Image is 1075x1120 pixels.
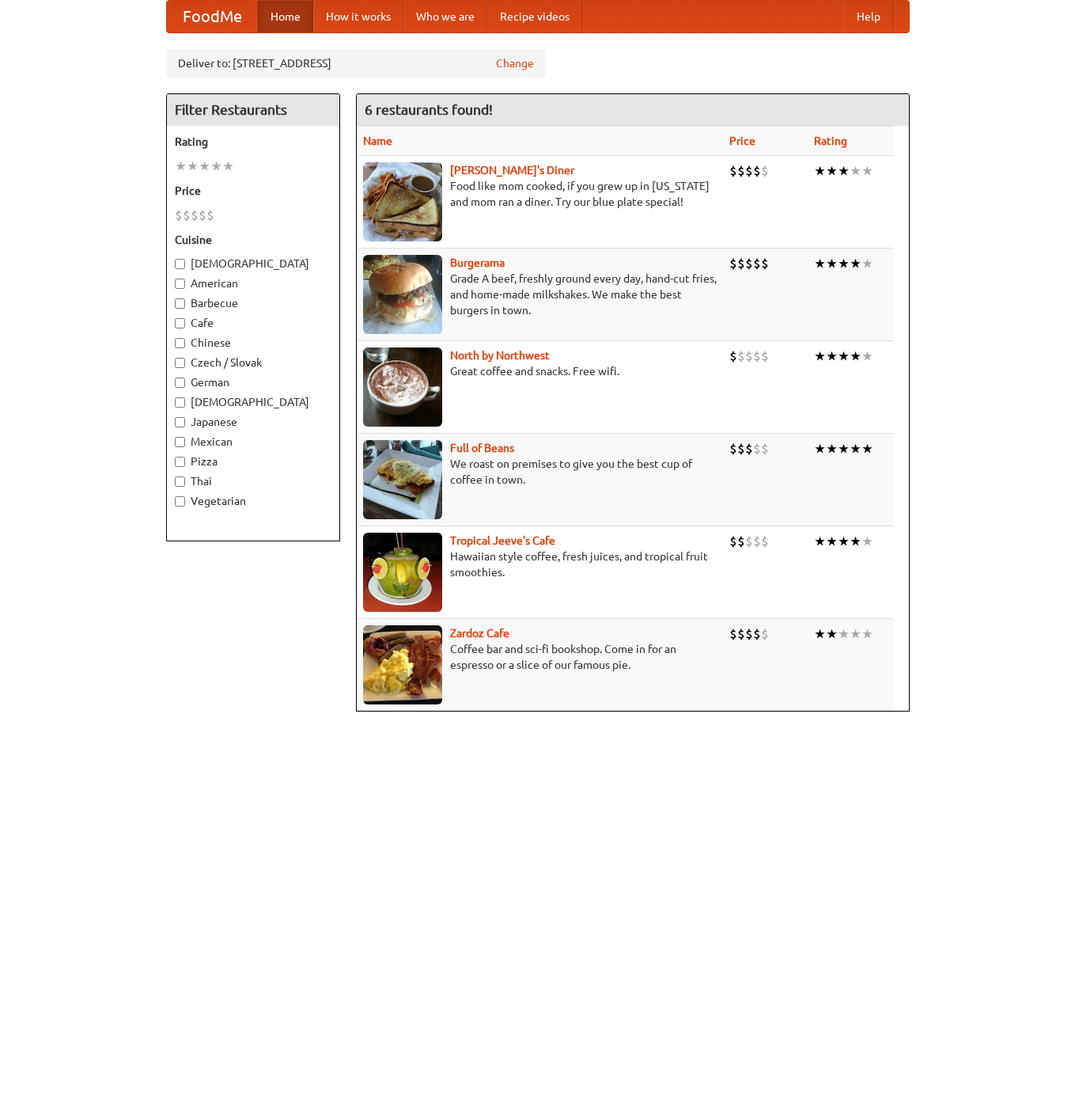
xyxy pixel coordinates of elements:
[753,533,761,550] li: $
[814,533,826,550] li: ★
[175,256,331,271] label: [DEMOGRAPHIC_DATA]
[175,158,187,175] li: ★
[838,162,850,180] li: ★
[838,440,850,457] li: ★
[761,533,769,550] li: $
[761,625,769,643] li: $
[814,625,826,643] li: ★
[761,347,769,365] li: $
[761,440,769,457] li: $
[363,456,717,488] p: We roast on premises to give you the best cup of coffee in town.
[258,1,313,32] a: Home
[175,335,331,351] label: Chinese
[175,207,183,224] li: $
[175,414,331,430] label: Japanese
[814,162,826,180] li: ★
[175,318,185,328] input: Cafe
[363,533,442,612] img: jeeves.jpg
[737,533,745,550] li: $
[363,255,442,334] img: burgerama.jpg
[175,358,185,368] input: Czech / Slovak
[753,162,761,180] li: $
[729,162,737,180] li: $
[745,255,753,272] li: $
[183,207,191,224] li: $
[487,1,582,32] a: Recipe videos
[729,440,737,457] li: $
[365,102,493,117] ng-pluralize: 6 restaurants found!
[363,440,442,519] img: beans.jpg
[753,625,761,643] li: $
[861,255,873,272] li: ★
[737,347,745,365] li: $
[729,347,737,365] li: $
[175,295,331,311] label: Barbecue
[187,158,199,175] li: ★
[814,255,826,272] li: ★
[363,363,717,379] p: Great coffee and snacks. Free wifi.
[175,315,331,331] label: Cafe
[450,349,550,362] b: North by Northwest
[222,158,234,175] li: ★
[175,275,331,291] label: American
[450,627,509,640] a: Zardoz Cafe
[737,625,745,643] li: $
[175,417,185,427] input: Japanese
[496,55,534,71] a: Change
[745,162,753,180] li: $
[363,178,717,210] p: Food like mom cooked, if you grew up in [US_STATE] and mom ran a diner. Try our blue plate special!
[175,493,331,509] label: Vegetarian
[313,1,403,32] a: How it works
[826,625,838,643] li: ★
[175,232,331,248] h5: Cuisine
[861,625,873,643] li: ★
[363,271,717,318] p: Grade A beef, freshly ground every day, hand-cut fries, and home-made milkshakes. We make the bes...
[363,641,717,673] p: Coffee bar and sci-fi bookshop. Come in for an espresso or a slice of our famous pie.
[175,397,185,408] input: [DEMOGRAPHIC_DATA]
[175,279,185,289] input: American
[753,347,761,365] li: $
[175,374,331,390] label: German
[737,162,745,180] li: $
[450,534,555,547] a: Tropical Jeeve's Cafe
[729,625,737,643] li: $
[850,255,861,272] li: ★
[363,549,717,580] p: Hawaiian style coffee, fresh juices, and tropical fruit smoothies.
[450,164,574,177] b: [PERSON_NAME]'s Diner
[737,440,745,457] li: $
[826,255,838,272] li: ★
[861,440,873,457] li: ★
[175,134,331,150] h5: Rating
[363,347,442,427] img: north.jpg
[166,49,546,78] div: Deliver to: [STREET_ADDRESS]
[450,442,514,454] a: Full of Beans
[729,135,755,147] a: Price
[175,298,185,309] input: Barbecue
[450,256,505,269] b: Burgerama
[199,207,206,224] li: $
[844,1,893,32] a: Help
[745,625,753,643] li: $
[850,533,861,550] li: ★
[745,440,753,457] li: $
[753,440,761,457] li: $
[206,207,214,224] li: $
[363,162,442,241] img: sallys.jpg
[861,533,873,550] li: ★
[175,394,331,410] label: [DEMOGRAPHIC_DATA]
[403,1,487,32] a: Who we are
[175,457,185,467] input: Pizza
[838,625,850,643] li: ★
[745,347,753,365] li: $
[191,207,199,224] li: $
[363,135,392,147] a: Name
[826,440,838,457] li: ★
[814,135,847,147] a: Rating
[175,473,331,489] label: Thai
[175,496,185,507] input: Vegetarian
[814,440,826,457] li: ★
[814,347,826,365] li: ★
